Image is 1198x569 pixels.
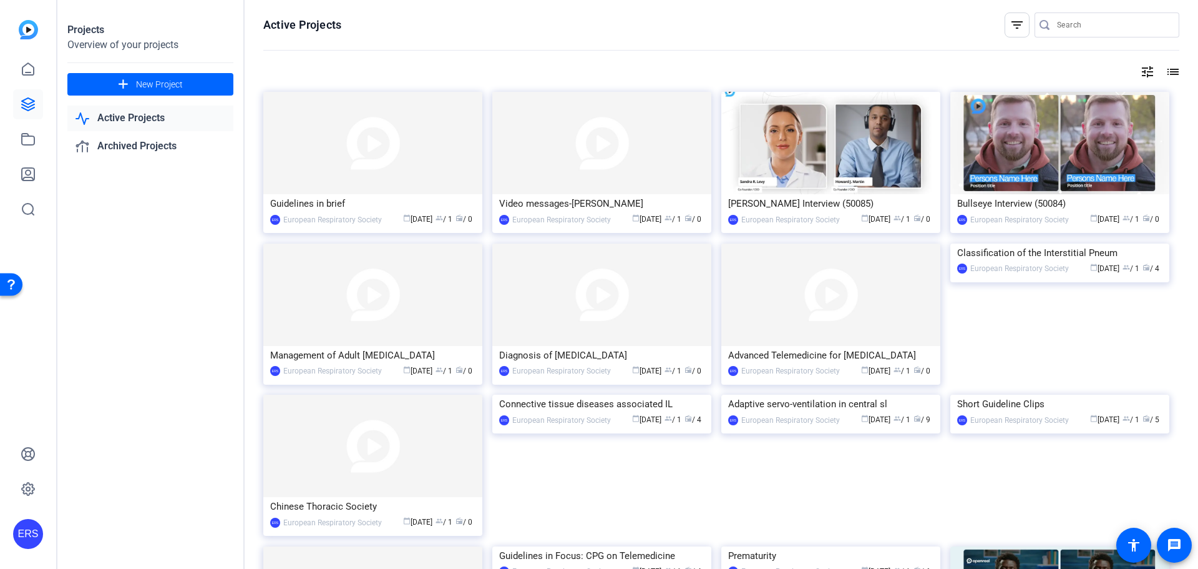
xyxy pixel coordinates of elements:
[1140,64,1155,79] mat-icon: tune
[283,517,382,529] div: European Respiratory Society
[512,214,611,226] div: European Respiratory Society
[894,215,910,224] span: / 1
[512,365,611,377] div: European Respiratory Society
[1010,17,1025,32] mat-icon: filter_list
[13,519,43,549] div: ERS
[970,214,1069,226] div: European Respiratory Society
[499,547,704,565] div: Guidelines in Focus: CPG on Telemedicine
[632,215,661,224] span: [DATE]
[684,367,701,375] span: / 0
[1123,264,1130,271] span: group
[684,415,701,424] span: / 4
[1123,215,1139,224] span: / 1
[1164,64,1179,79] mat-icon: list
[403,517,411,525] span: calendar_today
[270,366,280,376] div: ERS
[19,20,38,39] img: blue-gradient.svg
[1123,415,1139,424] span: / 1
[741,365,840,377] div: European Respiratory Society
[436,518,452,527] span: / 1
[684,366,692,374] span: radio
[632,366,640,374] span: calendar_today
[1142,264,1150,271] span: radio
[894,415,910,424] span: / 1
[632,415,661,424] span: [DATE]
[957,415,967,425] div: ERS
[455,517,463,525] span: radio
[665,366,672,374] span: group
[499,215,509,225] div: ERS
[499,395,704,413] div: Connective tissue diseases associated IL
[1090,415,1098,422] span: calendar_today
[665,415,672,422] span: group
[263,17,341,32] h1: Active Projects
[665,367,681,375] span: / 1
[728,215,738,225] div: ERS
[1142,215,1159,224] span: / 0
[499,194,704,213] div: Video messages-[PERSON_NAME]
[861,215,890,224] span: [DATE]
[499,366,509,376] div: ERS
[684,215,701,224] span: / 0
[1057,17,1169,32] input: Search
[728,194,933,213] div: [PERSON_NAME] Interview (50085)
[728,366,738,376] div: ERS
[728,395,933,413] div: Adaptive servo-ventilation in central sl
[665,214,672,222] span: group
[894,214,901,222] span: group
[403,215,432,224] span: [DATE]
[957,194,1162,213] div: Bullseye Interview (50084)
[403,518,432,527] span: [DATE]
[957,215,967,225] div: ERS
[1123,415,1130,422] span: group
[1090,215,1119,224] span: [DATE]
[970,414,1069,427] div: European Respiratory Society
[741,414,840,427] div: European Respiratory Society
[957,395,1162,413] div: Short Guideline Clips
[67,106,233,131] a: Active Projects
[632,415,640,422] span: calendar_today
[455,518,472,527] span: / 0
[270,194,475,213] div: Guidelines in brief
[970,262,1069,275] div: European Respiratory Society
[1142,415,1159,424] span: / 5
[665,415,681,424] span: / 1
[499,346,704,365] div: Diagnosis of [MEDICAL_DATA]
[913,366,921,374] span: radio
[1090,264,1119,273] span: [DATE]
[403,214,411,222] span: calendar_today
[1090,264,1098,271] span: calendar_today
[861,415,869,422] span: calendar_today
[1142,214,1150,222] span: radio
[684,415,692,422] span: radio
[861,415,890,424] span: [DATE]
[283,365,382,377] div: European Respiratory Society
[67,73,233,96] button: New Project
[67,134,233,159] a: Archived Projects
[1142,415,1150,422] span: radio
[67,37,233,52] div: Overview of your projects
[894,366,901,374] span: group
[455,367,472,375] span: / 0
[270,518,280,528] div: ERS
[1167,538,1182,553] mat-icon: message
[1142,264,1159,273] span: / 4
[499,415,509,425] div: ERS
[728,547,933,565] div: Prematurity
[632,367,661,375] span: [DATE]
[270,215,280,225] div: ERS
[957,264,967,274] div: ERS
[403,366,411,374] span: calendar_today
[894,415,901,422] span: group
[913,367,930,375] span: / 0
[728,346,933,365] div: Advanced Telemedicine for [MEDICAL_DATA]
[67,22,233,37] div: Projects
[283,214,382,226] div: European Respiratory Society
[1126,538,1141,553] mat-icon: accessibility
[270,346,475,365] div: Management of Adult [MEDICAL_DATA]
[684,214,692,222] span: radio
[913,415,921,422] span: radio
[861,214,869,222] span: calendar_today
[632,214,640,222] span: calendar_today
[455,214,463,222] span: radio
